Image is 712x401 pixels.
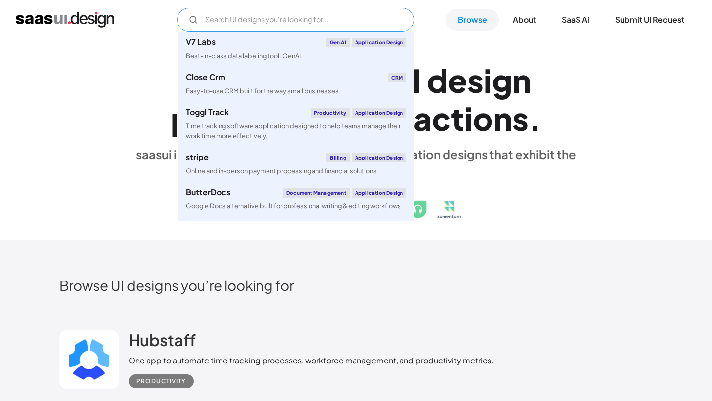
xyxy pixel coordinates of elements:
[388,73,407,82] div: CRM
[326,38,350,47] div: Gen AI
[129,330,196,355] a: Hubstaff
[427,61,448,99] div: d
[186,201,401,211] div: Google Docs alternative built for professional writing & editing workflows
[59,277,653,294] h2: Browse UI designs you’re looking for
[186,108,229,116] div: Toggl Track
[432,99,451,137] div: c
[492,61,512,99] div: g
[352,108,407,118] div: Application Design
[136,375,186,387] div: Productivity
[178,147,414,182] a: stripeBillingApplication DesignOnline and in-person payment processing and financial solutions
[129,61,583,137] h1: Explore SaaS UI design patterns & interactions.
[446,9,499,31] a: Browse
[186,121,406,140] div: Time tracking software application designed to help teams manage their work time more effectively.
[412,61,421,99] div: I
[129,355,494,366] div: One app to automate time tracking processes, workforce management, and productivity metrics.
[186,166,377,176] div: Online and in-person payment processing and financial solutions
[464,99,473,137] div: i
[178,182,414,217] a: ButterDocsDocument ManagementApplication DesignGoogle Docs alternative built for professional wri...
[186,153,209,161] div: stripe
[501,9,548,31] a: About
[186,38,216,46] div: V7 Labs
[186,73,225,81] div: Close Crm
[171,99,192,137] div: p
[603,9,696,31] a: Submit UI Request
[177,8,414,32] input: Search UI designs you're looking for...
[413,99,432,137] div: a
[529,99,541,137] div: .
[484,61,492,99] div: i
[178,217,414,261] a: klaviyoEmail MarketingApplication DesignCreate personalised customer experiences across email, SM...
[186,86,339,96] div: Easy-to-use CRM built for the way small businesses
[177,8,414,32] form: Email Form
[283,188,350,198] div: Document Management
[129,330,196,350] h2: Hubstaff
[16,12,114,28] a: home
[493,99,512,137] div: n
[512,99,529,137] div: s
[352,188,407,198] div: Application Design
[352,38,407,47] div: Application Design
[467,61,484,99] div: s
[451,99,464,137] div: t
[178,32,414,67] a: V7 LabsGen AIApplication DesignBest-in-class data labeling tool. GenAI
[512,61,531,99] div: n
[326,153,349,162] div: Billing
[178,67,414,102] a: Close CrmCRMEasy-to-use CRM built for the way small businesses
[129,147,583,176] div: saasui is a hand-picked collection of saas application designs that exhibit the best in class des...
[178,102,414,146] a: Toggl TrackProductivityApplication DesignTime tracking software application designed to help team...
[352,153,407,162] div: Application Design
[550,9,601,31] a: SaaS Ai
[311,108,349,118] div: Productivity
[473,99,493,137] div: o
[186,188,230,196] div: ButterDocs
[448,61,467,99] div: e
[186,51,301,61] div: Best-in-class data labeling tool. GenAI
